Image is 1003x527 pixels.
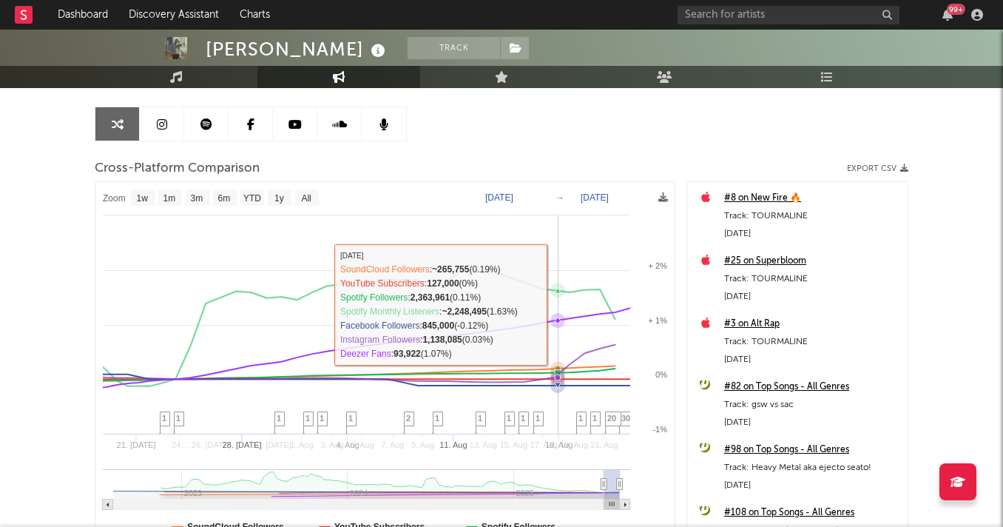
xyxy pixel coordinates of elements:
button: Track [408,37,500,59]
text: 30. [DATE] [252,440,291,449]
text: 4. Aug [336,440,359,449]
span: 1 [348,414,353,423]
text: Zoom [103,193,126,204]
text: 1y [274,193,284,204]
text: 0% [655,370,667,379]
text: 15. Aug [500,440,527,449]
text: 18. Aug [545,440,573,449]
a: #98 on Top Songs - All Genres [724,441,900,459]
text: 21. [DATE] [117,440,156,449]
span: 1 [162,414,166,423]
button: Export CSV [847,164,908,173]
div: [DATE] [724,288,900,306]
text: 13. Aug [470,440,497,449]
div: [DATE] [724,351,900,369]
text: 3. Aug [321,440,344,449]
text: 1. Aug [291,440,314,449]
a: #3 on Alt Rap [724,315,900,333]
text: YTD [243,193,261,204]
text: 1w [137,193,149,204]
div: [DATE] [724,414,900,432]
div: [DATE] [724,477,900,494]
text: 11. Aug [439,440,467,449]
div: 99 + [947,4,965,15]
text: 28. [DATE] [223,440,262,449]
a: #8 on New Fire 🔥 [724,189,900,207]
text: 3m [191,193,203,204]
span: 30 [621,414,630,423]
text: [DATE] [485,192,513,203]
a: #82 on Top Songs - All Genres [724,378,900,396]
text: 5. Aug [351,440,374,449]
span: 1 [536,414,540,423]
div: [DATE] [724,225,900,243]
text: [DATE] [581,192,609,203]
text: 7. Aug [381,440,404,449]
span: Artist Engagement [95,70,263,88]
span: 1 [578,414,583,423]
text: 1m [163,193,176,204]
span: 1 [176,414,180,423]
span: 1 [320,414,324,423]
span: 2 [406,414,411,423]
span: 1 [435,414,439,423]
text: 24. … [172,440,193,449]
text: 19. Aug [560,440,587,449]
span: 1 [507,414,511,423]
a: #108 on Top Songs - All Genres [724,504,900,522]
div: Track: TOURMALINE [724,207,900,225]
span: 1 [478,414,482,423]
text: + 2% [649,261,668,270]
span: Cross-Platform Comparison [95,160,260,178]
text: 17. Aug [530,440,558,449]
div: Track: TOURMALINE [724,333,900,351]
div: Track: Heavy Metal aka ejecto seato! [724,459,900,477]
text: 9. Aug [411,440,434,449]
span: 20 [607,414,616,423]
div: Track: TOURMALINE [724,270,900,288]
text: All [301,193,311,204]
text: 21. Aug [590,440,618,449]
a: #25 on Superbloom [724,252,900,270]
div: Track: gsw vs sac [724,396,900,414]
text: + 1% [649,316,668,325]
text: 26. [DATE] [192,440,231,449]
span: 1 [305,414,310,423]
button: 99+ [942,9,953,21]
text: → [555,192,564,203]
div: [PERSON_NAME] [206,37,389,61]
text: -1% [652,425,667,434]
span: 1 [277,414,281,423]
text: 6m [218,193,231,204]
span: 1 [521,414,525,423]
span: 1 [592,414,597,423]
input: Search for artists [678,6,899,24]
